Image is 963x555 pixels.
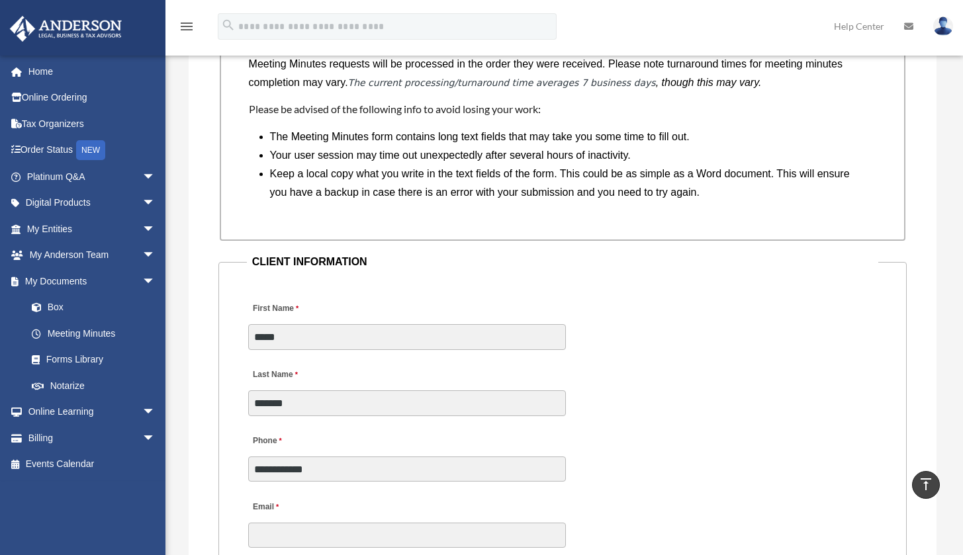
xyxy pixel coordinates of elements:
a: Platinum Q&Aarrow_drop_down [9,163,175,190]
li: Your user session may time out unexpectedly after several hours of inactivity. [270,146,866,165]
a: My Anderson Teamarrow_drop_down [9,242,175,269]
li: Keep a local copy what you write in the text fields of the form. This could be as simple as a Wor... [270,165,866,202]
div: NEW [76,140,105,160]
i: search [221,18,236,32]
a: Home [9,58,175,85]
a: My Entitiesarrow_drop_down [9,216,175,242]
a: My Documentsarrow_drop_down [9,268,175,294]
a: menu [179,23,195,34]
span: arrow_drop_down [142,190,169,217]
a: Forms Library [19,347,175,373]
a: Online Ordering [9,85,175,111]
em: The current processing/turnaround time averages 7 business days [348,77,656,88]
a: Meeting Minutes [19,320,169,347]
img: Anderson Advisors Platinum Portal [6,16,126,42]
legend: CLIENT INFORMATION [247,253,878,271]
span: arrow_drop_down [142,216,169,243]
span: arrow_drop_down [142,163,169,191]
i: menu [179,19,195,34]
span: arrow_drop_down [142,399,169,426]
a: Billingarrow_drop_down [9,425,175,451]
a: vertical_align_top [912,471,940,499]
a: Events Calendar [9,451,175,478]
a: Notarize [19,372,175,399]
label: Phone [248,433,285,450]
a: Online Learningarrow_drop_down [9,399,175,425]
h4: Please be advised of the following info to avoid losing your work: [249,102,877,116]
label: Last Name [248,366,301,384]
span: arrow_drop_down [142,242,169,269]
i: vertical_align_top [918,476,934,492]
p: Meeting Minutes requests will be processed in the order they were received. Please note turnaroun... [249,55,877,92]
a: Tax Organizers [9,110,175,137]
i: , though this may vary. [656,77,762,88]
li: The Meeting Minutes form contains long text fields that may take you some time to fill out. [270,128,866,146]
label: First Name [248,300,302,318]
a: Digital Productsarrow_drop_down [9,190,175,216]
label: Email [248,498,282,516]
span: arrow_drop_down [142,425,169,452]
span: arrow_drop_down [142,268,169,295]
a: Box [19,294,175,321]
img: User Pic [933,17,953,36]
a: Order StatusNEW [9,137,175,164]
